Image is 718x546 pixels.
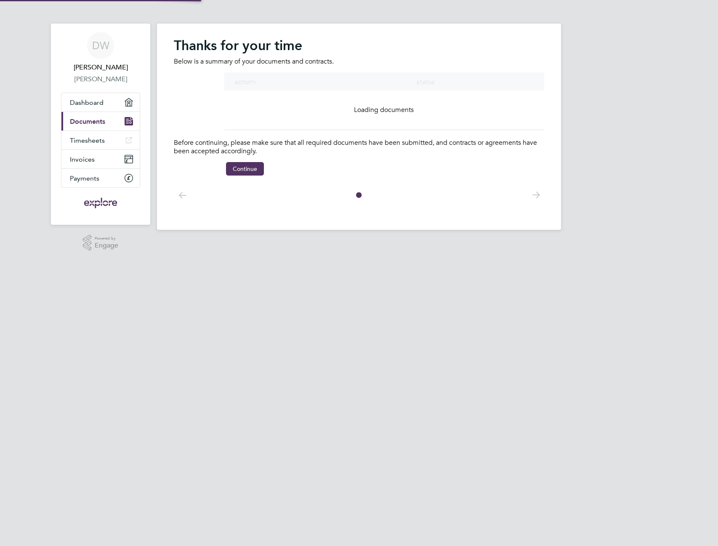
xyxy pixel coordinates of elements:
span: Engage [95,242,118,249]
a: DW[PERSON_NAME] [61,32,140,72]
h2: Thanks for your time [174,37,544,54]
a: Powered byEngage [83,235,119,251]
a: Dashboard [61,93,140,112]
a: Go to home page [61,196,140,210]
span: Invoices [70,155,95,163]
span: Timesheets [70,136,105,144]
a: Invoices [61,150,140,168]
a: Timesheets [61,131,140,149]
span: Payments [70,174,99,182]
span: DW [92,40,109,51]
a: Documents [61,112,140,131]
span: Daniel Witkowski [61,62,140,72]
span: Documents [70,117,105,125]
nav: Main navigation [51,24,150,225]
p: Before continuing, please make sure that all required documents have been submitted, and contract... [174,138,544,156]
span: Dashboard [70,99,104,107]
a: [PERSON_NAME] [61,74,140,84]
button: Continue [226,162,264,176]
a: Payments [61,169,140,187]
p: Below is a summary of your documents and contracts. [174,57,544,66]
img: exploregroup-logo-retina.png [83,196,118,210]
span: Powered by [95,235,118,242]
